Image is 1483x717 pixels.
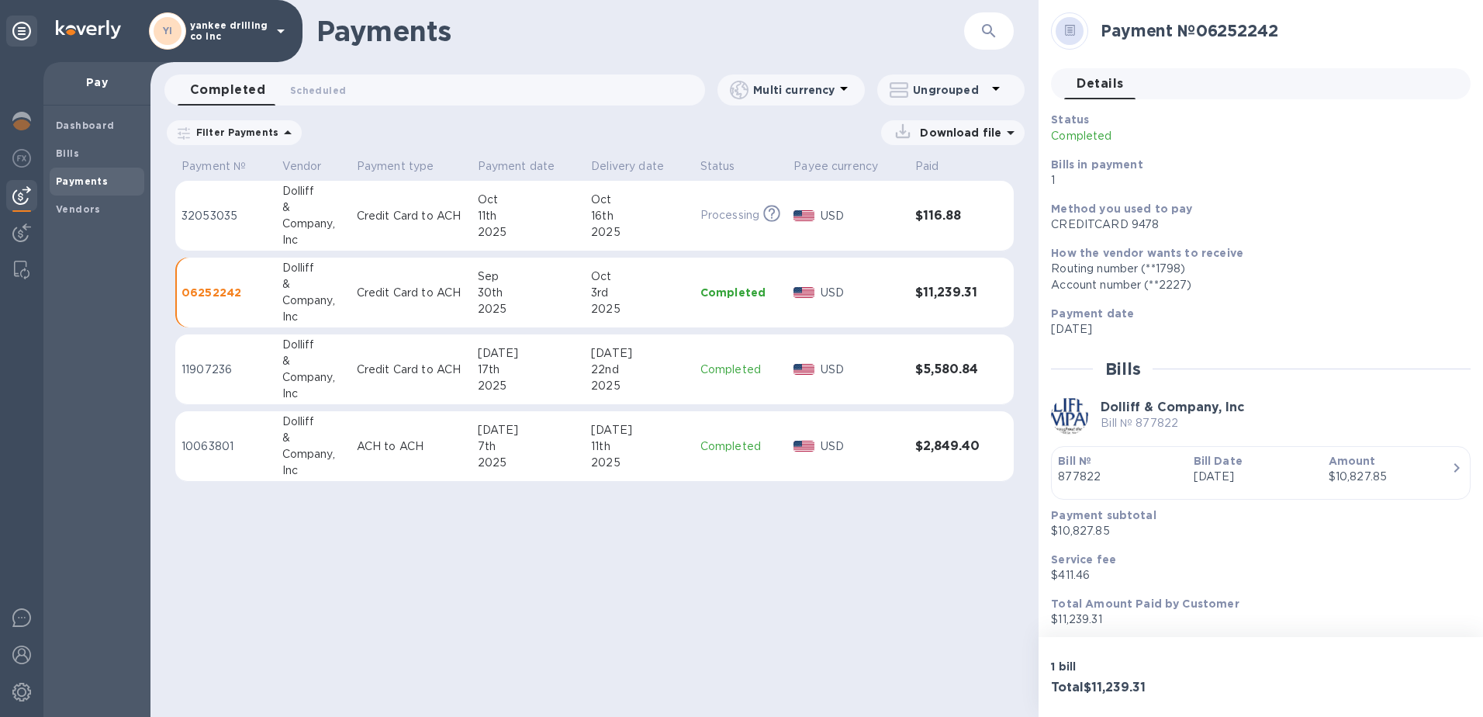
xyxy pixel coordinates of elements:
div: 2025 [591,455,688,471]
div: Oct [591,268,688,285]
b: YI [163,25,173,36]
p: $11,239.31 [1051,611,1458,628]
h3: $2,849.40 [915,439,983,454]
p: Ungrouped [913,82,987,98]
b: Payments [56,175,108,187]
span: Status [700,158,755,175]
p: Completed [700,438,782,455]
div: [DATE] [591,345,688,362]
div: Company, [282,446,344,462]
p: Payment № [181,158,246,175]
div: [DATE] [478,422,579,438]
p: yankee drilling co inc [190,20,268,42]
p: 32053035 [181,208,270,224]
p: Payment type [357,158,434,175]
b: Total Amount Paid by Customer [1051,597,1239,610]
p: 877822 [1058,469,1181,485]
span: Paid [915,158,959,175]
div: 30th [478,285,579,301]
div: $10,827.85 [1329,469,1451,485]
div: Sep [478,268,579,285]
div: 3rd [591,285,688,301]
div: [DATE] [478,345,579,362]
p: Payee currency [793,158,878,175]
b: Status [1051,113,1089,126]
p: Bill № 877822 [1101,415,1244,431]
div: 2025 [591,224,688,241]
span: Payment № [181,158,266,175]
span: Details [1077,73,1123,95]
img: Foreign exchange [12,149,31,168]
b: Vendors [56,203,101,215]
h2: Bills [1105,359,1140,379]
b: Dolliff & Company, Inc [1101,400,1244,414]
p: Delivery date [591,158,664,175]
b: Payment date [1051,307,1134,320]
div: & [282,276,344,293]
div: 17th [478,362,579,378]
div: [DATE] [591,422,688,438]
p: Payment date [478,158,555,175]
h1: Payments [316,15,964,47]
div: 11th [478,208,579,224]
h3: $116.88 [915,209,983,223]
div: Oct [591,192,688,208]
p: USD [821,285,903,301]
img: Logo [56,20,121,39]
div: Company, [282,216,344,232]
div: Dolliff [282,337,344,353]
div: 22nd [591,362,688,378]
p: Download file [914,125,1001,140]
div: 7th [478,438,579,455]
div: Company, [282,293,344,309]
p: USD [821,362,903,378]
div: Inc [282,462,344,479]
p: Credit Card to ACH [357,285,465,301]
div: Dolliff [282,260,344,276]
div: 2025 [591,378,688,394]
img: USD [793,364,814,375]
span: Payment type [357,158,455,175]
div: & [282,353,344,369]
p: 06252242 [181,285,270,300]
b: Bill Date [1194,455,1243,467]
img: USD [793,441,814,452]
div: 2025 [478,301,579,317]
div: Inc [282,232,344,248]
h3: $11,239.31 [915,286,983,300]
div: & [282,199,344,216]
span: Payee currency [793,158,898,175]
div: Oct [478,192,579,208]
b: Payment subtotal [1051,509,1156,521]
b: How the vendor wants to receive [1051,247,1243,259]
img: USD [793,287,814,298]
p: Processing [700,207,759,223]
p: [DATE] [1194,469,1316,485]
div: 2025 [591,301,688,317]
div: Dolliff [282,183,344,199]
p: 1 bill [1051,659,1254,674]
p: USD [821,208,903,224]
p: Completed [700,362,782,378]
div: 2025 [478,224,579,241]
p: $10,827.85 [1051,523,1458,539]
p: Vendor [282,158,322,175]
div: CREDITCARD 9478 [1051,216,1458,233]
div: Inc [282,386,344,402]
b: Service fee [1051,553,1116,566]
h3: $5,580.84 [915,362,983,377]
div: & [282,430,344,446]
div: Unpin categories [6,16,37,47]
div: Inc [282,309,344,325]
p: [DATE] [1051,321,1458,338]
img: USD [793,210,814,221]
span: Payment date [478,158,576,175]
div: Routing number (**1798) [1051,261,1458,277]
p: Pay [56,74,138,90]
b: Bill № [1058,455,1091,467]
div: 16th [591,208,688,224]
div: 11th [591,438,688,455]
b: Amount [1329,455,1376,467]
div: Chat Widget [1405,643,1483,717]
h2: Payment № 06252242 [1101,21,1458,40]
